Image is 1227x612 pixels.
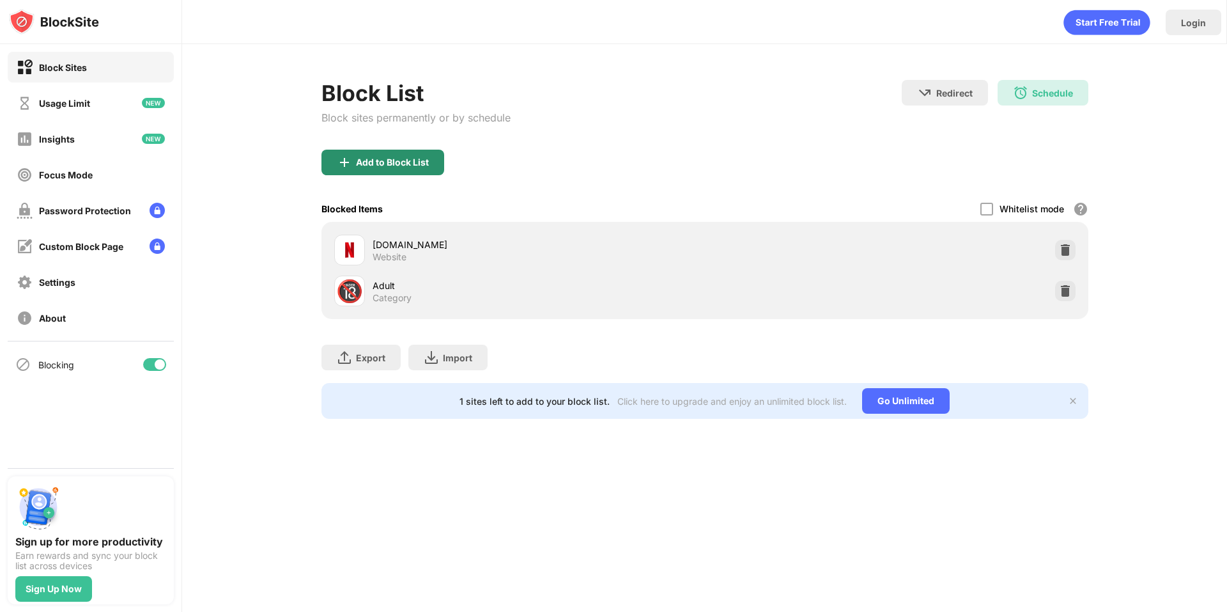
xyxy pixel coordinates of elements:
[862,388,950,414] div: Go Unlimited
[17,203,33,219] img: password-protection-off.svg
[336,278,363,304] div: 🔞
[936,88,973,98] div: Redirect
[150,239,165,254] img: lock-menu.svg
[15,357,31,372] img: blocking-icon.svg
[17,59,33,75] img: block-on.svg
[17,239,33,255] img: customize-block-page-off.svg
[1068,396,1078,406] img: x-button.svg
[39,205,131,216] div: Password Protection
[142,134,165,144] img: new-icon.svg
[39,241,123,252] div: Custom Block Page
[150,203,165,218] img: lock-menu.svg
[1181,17,1206,28] div: Login
[39,313,66,324] div: About
[373,238,705,251] div: [DOMAIN_NAME]
[142,98,165,108] img: new-icon.svg
[1032,88,1073,98] div: Schedule
[17,274,33,290] img: settings-off.svg
[17,95,33,111] img: time-usage-off.svg
[26,584,82,594] div: Sign Up Now
[39,62,87,73] div: Block Sites
[9,9,99,35] img: logo-blocksite.svg
[39,277,75,288] div: Settings
[38,359,74,370] div: Blocking
[443,352,472,363] div: Import
[356,157,429,168] div: Add to Block List
[617,396,847,407] div: Click here to upgrade and enjoy an unlimited block list.
[459,396,610,407] div: 1 sites left to add to your block list.
[15,551,166,571] div: Earn rewards and sync your block list across devices
[15,484,61,530] img: push-signup.svg
[356,352,385,363] div: Export
[39,169,93,180] div: Focus Mode
[39,98,90,109] div: Usage Limit
[1063,10,1150,35] div: animation
[321,203,383,214] div: Blocked Items
[321,111,511,124] div: Block sites permanently or by schedule
[373,292,412,304] div: Category
[373,251,406,263] div: Website
[17,310,33,326] img: about-off.svg
[17,131,33,147] img: insights-off.svg
[342,242,357,258] img: favicons
[373,279,705,292] div: Adult
[321,80,511,106] div: Block List
[15,535,166,548] div: Sign up for more productivity
[999,203,1064,214] div: Whitelist mode
[17,167,33,183] img: focus-off.svg
[39,134,75,145] div: Insights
